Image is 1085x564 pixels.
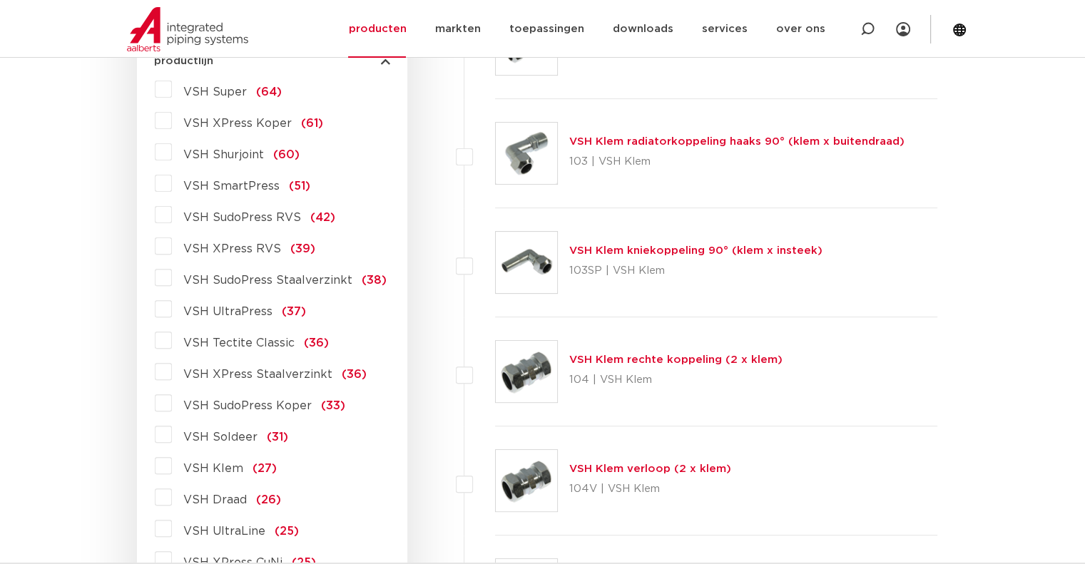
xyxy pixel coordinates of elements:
[273,149,300,160] span: (60)
[183,369,332,380] span: VSH XPress Staalverzinkt
[256,494,281,506] span: (26)
[569,150,905,173] p: 103 | VSH Klem
[183,212,301,223] span: VSH SudoPress RVS
[183,337,295,349] span: VSH Tectite Classic
[275,525,299,537] span: (25)
[569,369,783,391] p: 104 | VSH Klem
[496,123,557,184] img: Thumbnail for VSH Klem radiatorkoppeling haaks 90° (klem x buitendraad)
[569,136,905,147] a: VSH Klem radiatorkoppeling haaks 90° (klem x buitendraad)
[154,56,390,66] button: productlijn
[183,149,264,160] span: VSH Shurjoint
[569,354,783,365] a: VSH Klem rechte koppeling (2 x klem)
[282,306,306,317] span: (37)
[301,118,323,129] span: (61)
[183,275,352,286] span: VSH SudoPress Staalverzinkt
[256,86,282,98] span: (64)
[496,232,557,293] img: Thumbnail for VSH Klem kniekoppeling 90° (klem x insteek)
[310,212,335,223] span: (42)
[183,431,258,443] span: VSH Soldeer
[183,306,272,317] span: VSH UltraPress
[183,180,280,192] span: VSH SmartPress
[183,243,281,255] span: VSH XPress RVS
[183,463,243,474] span: VSH Klem
[267,431,288,443] span: (31)
[569,260,822,282] p: 103SP | VSH Klem
[183,400,312,411] span: VSH SudoPress Koper
[569,463,731,474] a: VSH Klem verloop (2 x klem)
[321,400,345,411] span: (33)
[154,56,213,66] span: productlijn
[342,369,367,380] span: (36)
[183,118,292,129] span: VSH XPress Koper
[569,478,731,501] p: 104V | VSH Klem
[183,525,265,537] span: VSH UltraLine
[569,245,822,256] a: VSH Klem kniekoppeling 90° (klem x insteek)
[253,463,277,474] span: (27)
[362,275,387,286] span: (38)
[304,337,329,349] span: (36)
[183,494,247,506] span: VSH Draad
[290,243,315,255] span: (39)
[496,341,557,402] img: Thumbnail for VSH Klem rechte koppeling (2 x klem)
[496,450,557,511] img: Thumbnail for VSH Klem verloop (2 x klem)
[183,86,247,98] span: VSH Super
[289,180,310,192] span: (51)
